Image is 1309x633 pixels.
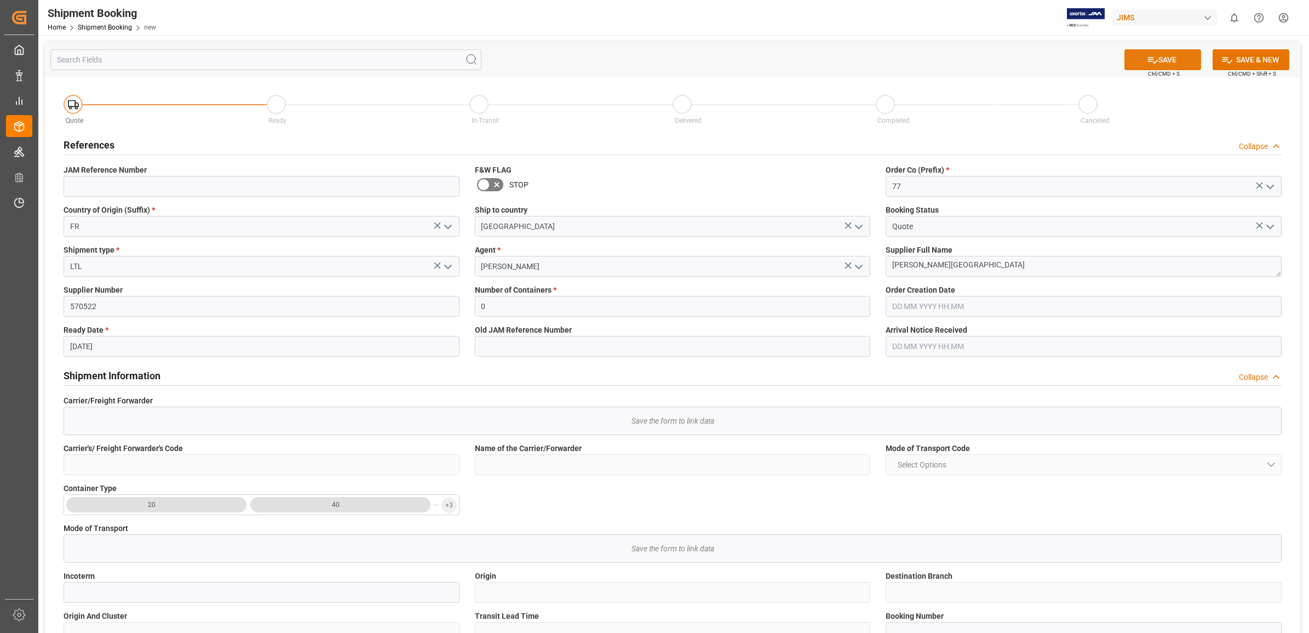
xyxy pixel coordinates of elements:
[886,164,949,176] span: Order Co (Prefix)
[439,218,455,235] button: open menu
[64,443,183,454] span: Carrier's/ Freight Forwarder's Code
[475,611,539,622] span: Transit Lead Time
[475,204,527,216] span: Ship to country
[64,523,128,534] span: Mode of Transport
[475,284,556,296] span: Number of Containers
[48,5,156,21] div: Shipment Booking
[64,535,1281,562] div: Save the form to link data
[64,324,108,336] span: Ready Date
[64,216,460,237] input: Type to search/select
[1081,117,1110,124] span: Cancelled
[1261,218,1277,235] button: open menu
[64,407,1281,435] div: Save the form to link data
[1112,10,1218,26] div: JIMS
[332,499,340,510] div: 40
[445,497,453,514] span: + 3
[66,497,246,512] button: 20
[1213,49,1289,70] button: SAVE & NEW
[64,284,123,296] span: Supplier Number
[892,459,952,471] span: Select Options
[66,117,83,124] span: Quote
[64,571,95,582] span: Incoterm
[1124,49,1201,70] button: SAVE
[441,498,457,513] button: +3
[1112,7,1222,28] button: JIMS
[886,204,939,216] span: Booking Status
[475,443,582,454] span: Name of the Carrier/Forwarder
[472,117,500,124] span: In-Transit
[268,117,286,124] span: Ready
[433,497,439,512] span: ...
[886,611,944,622] span: Booking Number
[64,494,460,515] button: open menu
[475,324,572,336] span: Old JAM Reference Number
[148,499,156,510] div: 20
[886,256,1282,277] textarea: [PERSON_NAME][GEOGRAPHIC_DATA]
[1148,70,1180,78] span: Ctrl/CMD + S
[475,164,512,176] span: F&W FLAG
[850,258,866,275] button: open menu
[64,138,114,152] h2: References
[1247,5,1271,30] button: Help Center
[475,244,501,256] span: Agent
[64,395,153,407] span: Carrier/Freight Forwarder
[64,611,127,622] span: Origin And Cluster
[886,296,1282,317] input: DD.MM.YYYY HH:MM
[877,117,910,124] span: Completed
[50,49,481,70] input: Search Fields
[64,164,147,176] span: JAM Reference Number
[886,244,952,256] span: Supplier Full Name
[1222,5,1247,30] button: show 0 new notifications
[1261,178,1277,195] button: open menu
[250,497,430,512] button: 40
[48,24,66,31] a: Home
[64,244,119,256] span: Shipment type
[886,336,1282,357] input: DD.MM.YYYY HH:MM
[1067,8,1105,27] img: Exertis%20JAM%20-%20Email%20Logo.jpg_1722504956.jpg
[886,454,1282,475] button: open menu
[64,336,460,357] input: DD.MM.YYYY
[1239,372,1268,383] div: Collapse
[64,495,439,516] button: menu-button
[675,117,702,124] span: Delivered
[78,24,132,31] a: Shipment Booking
[64,204,155,216] span: Country of Origin (Suffix)
[509,179,529,191] span: STOP
[886,571,952,582] span: Destination Branch
[886,443,970,454] span: Mode of Transport Code
[64,483,117,494] span: Container Type
[64,368,160,383] h2: Shipment Information
[475,571,496,582] span: Origin
[886,324,967,336] span: Arrival Notice Received
[1239,141,1268,152] div: Collapse
[886,284,955,296] span: Order Creation Date
[439,258,455,275] button: open menu
[1228,70,1276,78] span: Ctrl/CMD + Shift + S
[850,218,866,235] button: open menu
